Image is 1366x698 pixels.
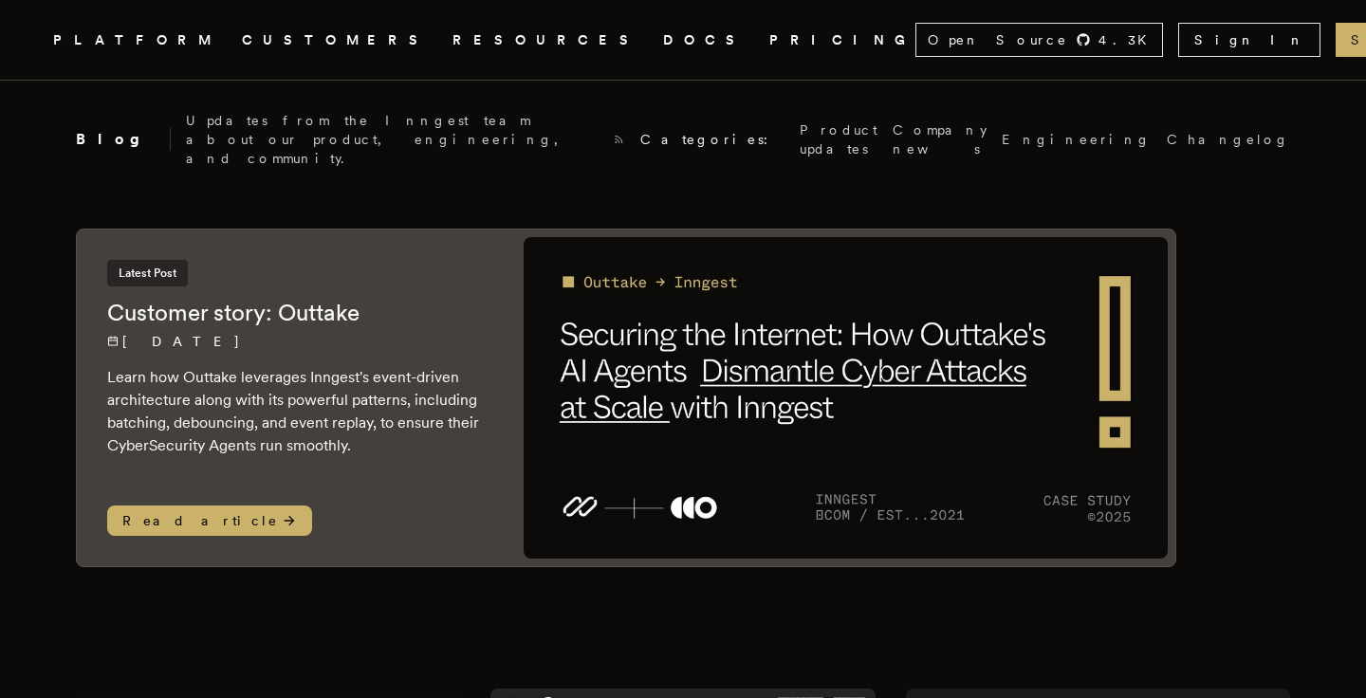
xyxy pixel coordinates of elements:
span: Open Source [928,30,1068,49]
a: PRICING [769,28,915,52]
button: RESOURCES [452,28,640,52]
span: Categories: [640,130,785,149]
a: Company news [893,120,987,158]
a: Changelog [1167,130,1290,149]
p: Learn how Outtake leverages Inngest's event-driven architecture along with its powerful patterns,... [107,366,486,457]
img: Featured image for Customer story: Outtake blog post [524,237,1168,559]
span: Latest Post [107,260,188,286]
a: Product updates [800,120,877,158]
a: CUSTOMERS [242,28,430,52]
span: Read article [107,505,312,536]
a: Latest PostCustomer story: Outtake[DATE] Learn how Outtake leverages Inngest's event-driven archi... [76,229,1176,567]
button: PLATFORM [53,28,219,52]
h2: Customer story: Outtake [107,298,486,328]
a: DOCS [663,28,747,52]
h2: Blog [76,128,171,151]
p: [DATE] [107,332,486,351]
a: Engineering [1002,130,1152,149]
p: Updates from the Inngest team about our product, engineering, and community. [186,111,598,168]
a: Sign In [1178,23,1320,57]
span: 4.3 K [1098,30,1158,49]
